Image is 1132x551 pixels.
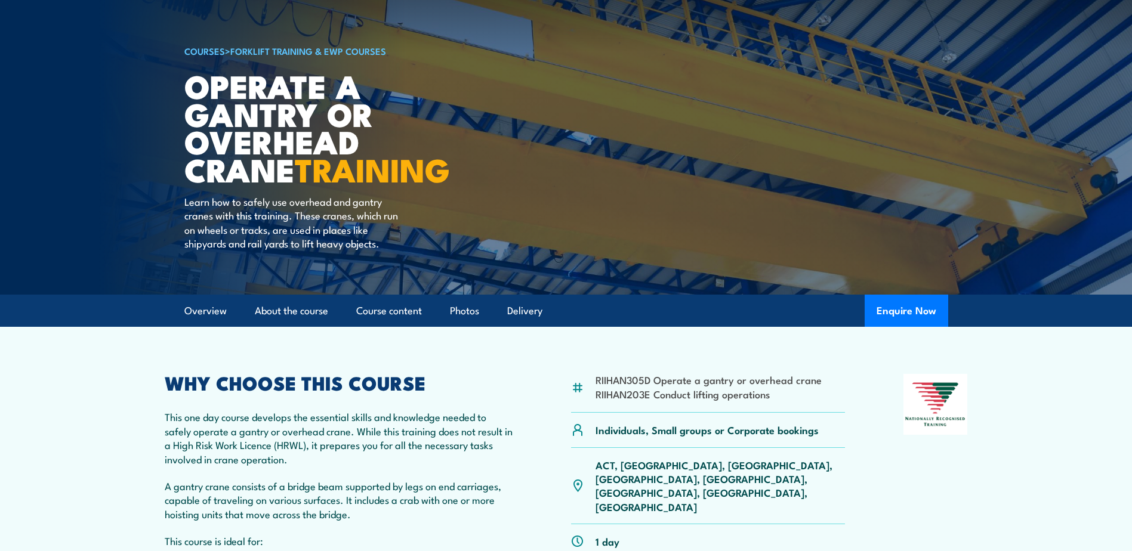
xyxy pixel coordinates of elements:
p: Individuals, Small groups or Corporate bookings [596,423,819,437]
p: A gantry crane consists of a bridge beam supported by legs on end carriages, capable of traveling... [165,479,513,521]
p: 1 day [596,534,619,548]
h2: WHY CHOOSE THIS COURSE [165,374,513,391]
a: Course content [356,295,422,327]
a: Delivery [507,295,542,327]
p: Learn how to safely use overhead and gantry cranes with this training. These cranes, which run on... [184,194,402,250]
a: Forklift Training & EWP Courses [230,44,386,57]
a: Overview [184,295,227,327]
button: Enquire Now [865,295,948,327]
img: Nationally Recognised Training logo. [903,374,968,435]
p: ACT, [GEOGRAPHIC_DATA], [GEOGRAPHIC_DATA], [GEOGRAPHIC_DATA], [GEOGRAPHIC_DATA], [GEOGRAPHIC_DATA... [596,458,846,514]
h1: Operate a Gantry or Overhead Crane [184,72,479,183]
p: This course is ideal for: [165,534,513,547]
a: COURSES [184,44,225,57]
li: RIIHAN305D Operate a gantry or overhead crane [596,373,822,386]
a: Photos [450,295,479,327]
a: About the course [255,295,328,327]
li: RIIHAN203E Conduct lifting operations [596,387,822,401]
h6: > [184,44,479,58]
p: This one day course develops the essential skills and knowledge needed to safely operate a gantry... [165,410,513,466]
strong: TRAINING [295,144,450,193]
